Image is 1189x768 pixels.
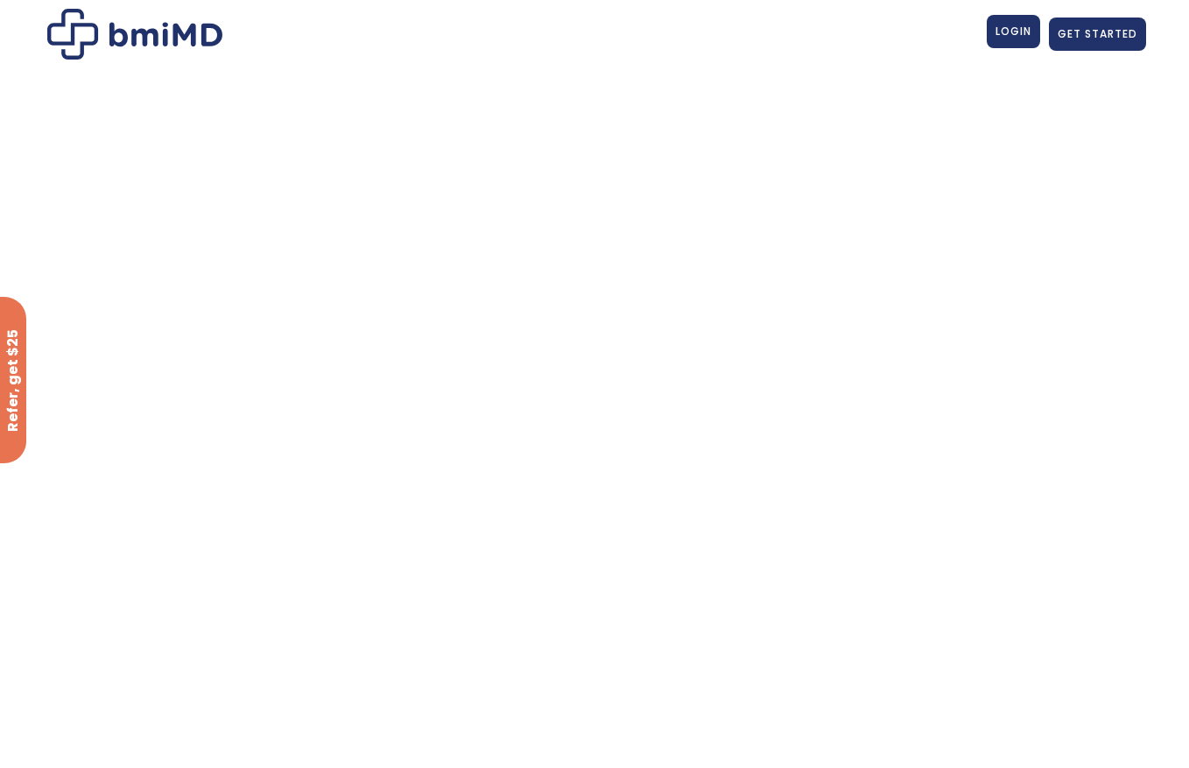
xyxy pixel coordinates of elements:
[987,15,1040,48] a: LOGIN
[47,9,222,60] img: Patient Messaging Portal
[1049,18,1146,51] a: GET STARTED
[996,24,1031,39] span: LOGIN
[1058,26,1137,41] span: GET STARTED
